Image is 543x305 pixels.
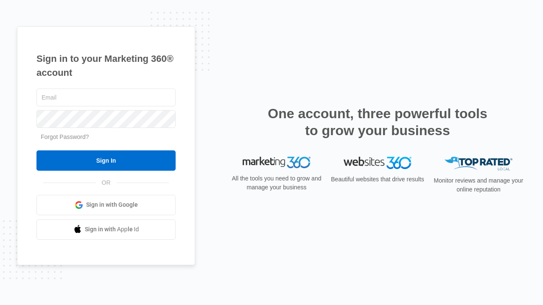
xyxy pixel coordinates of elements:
[330,175,425,184] p: Beautiful websites that drive results
[431,176,526,194] p: Monitor reviews and manage your online reputation
[36,150,176,171] input: Sign In
[445,157,512,171] img: Top Rated Local
[41,133,89,140] a: Forgot Password?
[85,225,139,234] span: Sign in with Apple Id
[229,174,324,192] p: All the tools you need to grow and manage your business
[344,157,411,169] img: Websites 360
[96,178,117,187] span: OR
[86,200,138,209] span: Sign in with Google
[243,157,311,169] img: Marketing 360
[265,105,490,139] h2: One account, three powerful tools to grow your business
[36,52,176,80] h1: Sign in to your Marketing 360® account
[36,195,176,215] a: Sign in with Google
[36,219,176,240] a: Sign in with Apple Id
[36,89,176,106] input: Email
